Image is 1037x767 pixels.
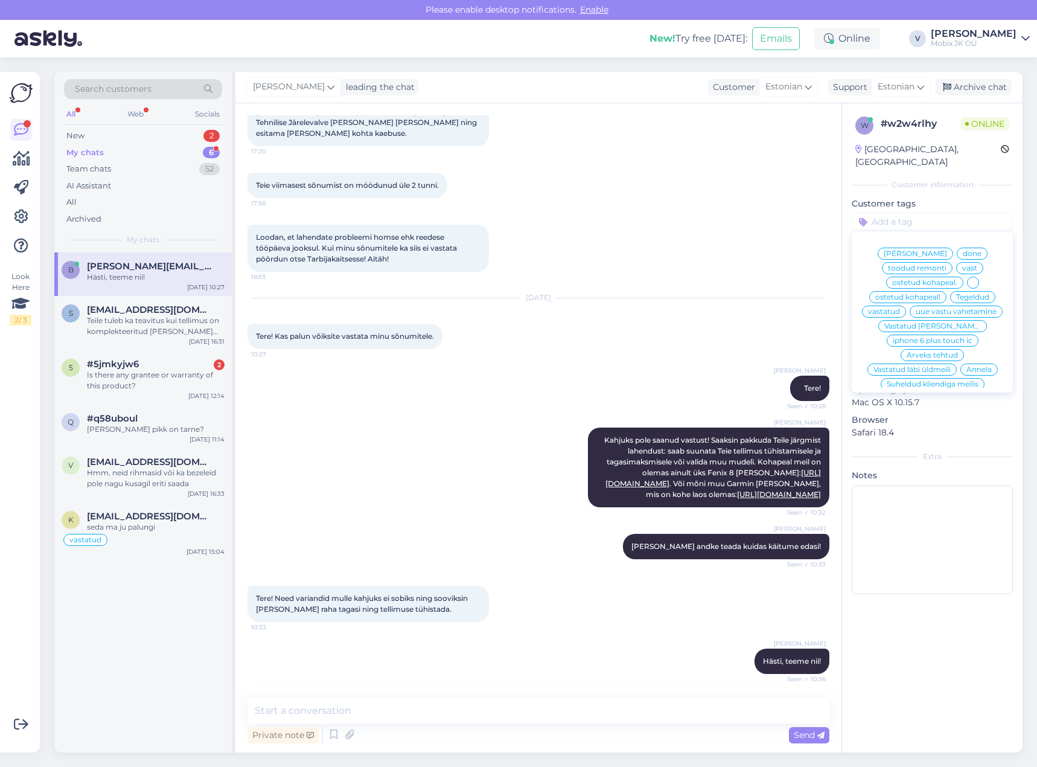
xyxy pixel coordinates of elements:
[214,359,225,370] div: 2
[190,435,225,444] div: [DATE] 11:14
[873,366,951,373] span: Vastatud läbi üldmeili
[87,457,212,467] span: valdokivimagi@hotmail.com
[66,213,101,225] div: Archived
[127,234,159,245] span: My chats
[794,730,825,740] span: Send
[774,639,826,648] span: [PERSON_NAME]
[87,261,212,272] span: bert.privoi@gmail.com
[247,292,829,303] div: [DATE]
[763,656,821,666] span: Hästi, teeme nii!
[780,560,826,569] span: Seen ✓ 10:33
[10,82,33,104] img: Askly Logo
[87,359,139,370] span: #5jmkyjw6
[852,197,1013,210] p: Customer tags
[66,130,85,142] div: New
[887,380,978,388] span: Suheldud kliendiga meilis
[780,402,826,411] span: Seen ✓ 10:28
[956,294,989,301] span: Tegeldud
[66,147,104,159] div: My chats
[888,265,946,272] span: toodud remonti
[66,180,111,192] div: AI Assistant
[87,315,225,337] div: Teile tuleb ka teavitus kui tellimus on komplekteeritud [PERSON_NAME] saatmiseks Teie [PERSON_NAME].
[752,27,800,50] button: Emails
[87,522,225,533] div: seda ma ju palungi
[247,727,319,743] div: Private note
[852,451,1013,462] div: Extra
[868,308,900,315] span: vastatud
[187,547,225,556] div: [DATE] 15:04
[256,233,459,263] span: Loodan, et lahendate probleemi homse ehk reedese tööpäeva jooksul. Kui minu sõnumitele ka siis ei...
[963,250,981,257] span: done
[907,351,958,359] span: Arveks tehtud
[631,542,821,551] span: [PERSON_NAME] andke teada kuidas käitume edasi!
[861,121,869,130] span: w
[10,315,31,326] div: 2 / 3
[804,383,821,393] span: Tere!
[66,163,111,175] div: Team chats
[69,363,73,372] span: 5
[187,283,225,292] div: [DATE] 10:27
[814,28,880,50] div: Online
[87,413,138,424] span: #q58uboul
[828,81,867,94] div: Support
[87,467,225,489] div: Hmm, neid rihmasid või ka bezeleid pole nagu kusagil eriti saada
[199,163,220,175] div: 52
[68,461,73,470] span: v
[341,81,415,94] div: leading the chat
[960,117,1009,130] span: Online
[649,31,747,46] div: Try free [DATE]:
[87,304,212,315] span: sulev.maesaar@gmail.com
[852,414,1013,426] p: Browser
[936,79,1012,95] div: Archive chat
[68,417,74,426] span: q
[875,294,940,301] span: ostetud kohapeal!
[852,213,1013,231] input: Add a tag
[256,181,439,190] span: Teie viimasest sõnumist on möödunud üle 2 tunni.
[256,594,470,614] span: Tere! Need variandid mulle kahjuks ei sobiks ning sooviksin [PERSON_NAME] raha tagasi ning tellim...
[253,80,325,94] span: [PERSON_NAME]
[256,332,434,341] span: Tere! Kas palun võiksite vastata minu sõnumitele.
[69,309,73,318] span: s
[649,33,675,44] b: New!
[66,196,77,208] div: All
[881,117,960,131] div: # w2w4rlhy
[774,418,826,427] span: [PERSON_NAME]
[87,511,212,522] span: kangrokarin@hot.ee
[576,4,612,15] span: Enable
[878,80,914,94] span: Estonian
[193,106,222,122] div: Socials
[203,130,220,142] div: 2
[931,29,1016,39] div: [PERSON_NAME]
[188,391,225,400] div: [DATE] 12:14
[916,308,997,315] span: uue vastu vahetamine
[203,147,220,159] div: 6
[251,350,296,359] span: 10:27
[87,424,225,435] div: [PERSON_NAME] pikk on tarne?
[780,508,826,517] span: Seen ✓ 10:32
[852,426,1013,439] p: Safari 18.4
[909,30,926,47] div: V
[64,106,78,122] div: All
[966,366,992,373] span: Annela
[75,83,152,95] span: Search customers
[708,81,755,94] div: Customer
[604,435,823,499] span: Kahjuks pole saanud vastust! Saaksin pakkuda Teile järgmist lahendust: saab suunata Teie tellimus...
[884,323,981,330] span: Vastatud [PERSON_NAME]
[69,536,101,544] span: vastatud
[780,675,826,684] span: Seen ✓ 10:36
[852,469,1013,482] p: Notes
[931,39,1016,48] div: Mobix JK OÜ
[251,199,296,208] span: 17:58
[774,524,826,533] span: [PERSON_NAME]
[931,29,1030,48] a: [PERSON_NAME]Mobix JK OÜ
[188,489,225,498] div: [DATE] 16:33
[893,337,972,344] span: iphone 6 plus touch ic
[189,337,225,346] div: [DATE] 16:31
[852,179,1013,190] div: Customer information
[852,396,1013,409] p: Mac OS X 10.15.7
[962,265,977,272] span: vast
[855,143,1001,168] div: [GEOGRAPHIC_DATA], [GEOGRAPHIC_DATA]
[251,623,296,632] span: 10:33
[68,265,74,274] span: b
[737,490,821,499] a: [URL][DOMAIN_NAME]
